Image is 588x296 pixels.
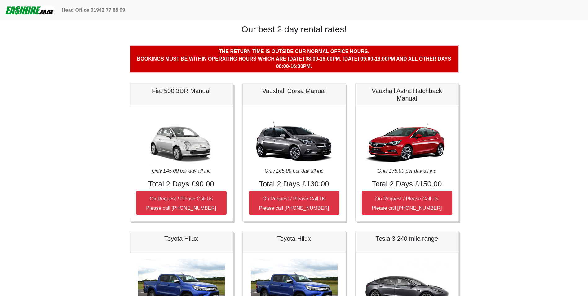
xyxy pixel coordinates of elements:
[249,235,339,242] h5: Toyota Hilux
[136,191,227,215] button: On Request / Please Call UsPlease call [PHONE_NUMBER]
[249,191,339,215] button: On Request / Please Call UsPlease call [PHONE_NUMBER]
[249,180,339,189] h4: Total 2 Days £130.00
[372,196,442,211] small: On Request / Please Call Us Please call [PHONE_NUMBER]
[378,168,436,173] i: Only £75.00 per day all inc
[362,235,452,242] h5: Tesla 3 240 mile range
[251,111,338,167] img: Vauxhall Corsa Manual
[152,168,210,173] i: Only £45.00 per day all inc
[138,111,225,167] img: Fiat 500 3DR Manual
[136,87,227,95] h5: Fiat 500 3DR Manual
[265,168,323,173] i: Only £65.00 per day all inc
[136,180,227,189] h4: Total 2 Days £90.00
[362,180,452,189] h4: Total 2 Days £150.00
[59,4,128,16] a: Head Office 01942 77 88 99
[136,235,227,242] h5: Toyota Hilux
[62,7,125,13] b: Head Office 01942 77 88 99
[364,111,450,167] img: Vauxhall Astra Hatchback Manual
[249,87,339,95] h5: Vauxhall Corsa Manual
[5,4,54,16] img: easihire_logo_small.png
[259,196,329,211] small: On Request / Please Call Us Please call [PHONE_NUMBER]
[146,196,216,211] small: On Request / Please Call Us Please call [PHONE_NUMBER]
[130,24,459,35] h1: Our best 2 day rental rates!
[137,49,451,69] b: The return time is outside our normal office hours. Bookings must be within operating hours which...
[362,87,452,102] h5: Vauxhall Astra Hatchback Manual
[362,191,452,215] button: On Request / Please Call UsPlease call [PHONE_NUMBER]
